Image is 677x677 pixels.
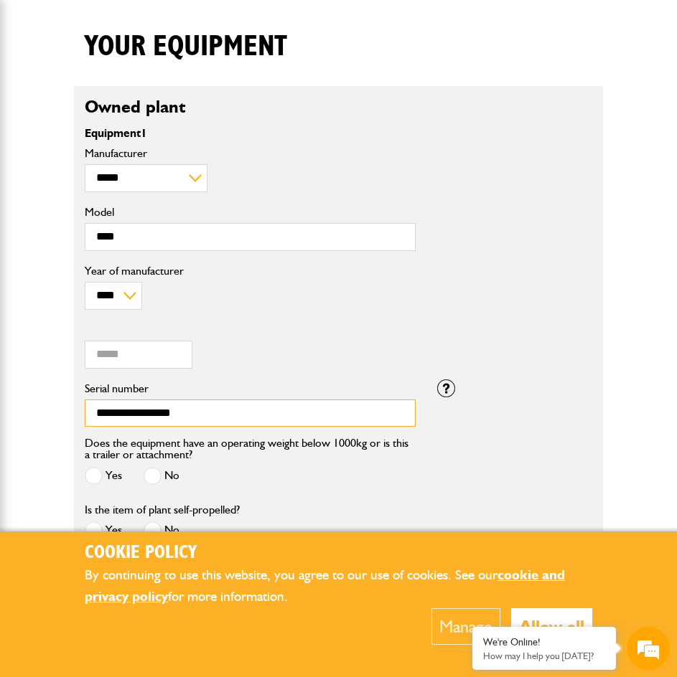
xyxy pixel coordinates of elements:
[85,504,240,516] label: Is the item of plant self-propelled?
[144,521,179,539] label: No
[85,128,416,139] p: Equipment
[85,521,122,539] label: Yes
[75,80,241,99] div: Chat with us now
[19,260,262,430] textarea: Type your message and hit 'Enter'
[85,207,416,218] label: Model
[85,29,287,64] h1: Your equipment
[19,133,262,164] input: Enter your last name
[85,97,592,118] h2: Owned plant
[85,383,416,394] label: Serial number
[235,7,270,42] div: Minimize live chat window
[141,126,147,140] span: 1
[431,608,500,645] button: Manage
[195,442,261,461] em: Start Chat
[483,636,605,648] div: We're Online!
[144,467,179,485] label: No
[19,175,262,207] input: Enter your email address
[85,437,416,460] label: Does the equipment have an operating weight below 1000kg or is this a trailer or attachment?
[85,148,416,159] label: Manufacturer
[85,542,592,564] h2: Cookie Policy
[511,608,592,645] button: Allow all
[85,564,592,608] p: By continuing to use this website, you agree to our use of cookies. See our for more information.
[19,217,262,249] input: Enter your phone number
[85,467,122,485] label: Yes
[24,80,60,100] img: d_20077148190_company_1631870298795_20077148190
[85,265,416,277] label: Year of manufacturer
[483,650,605,661] p: How may I help you today?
